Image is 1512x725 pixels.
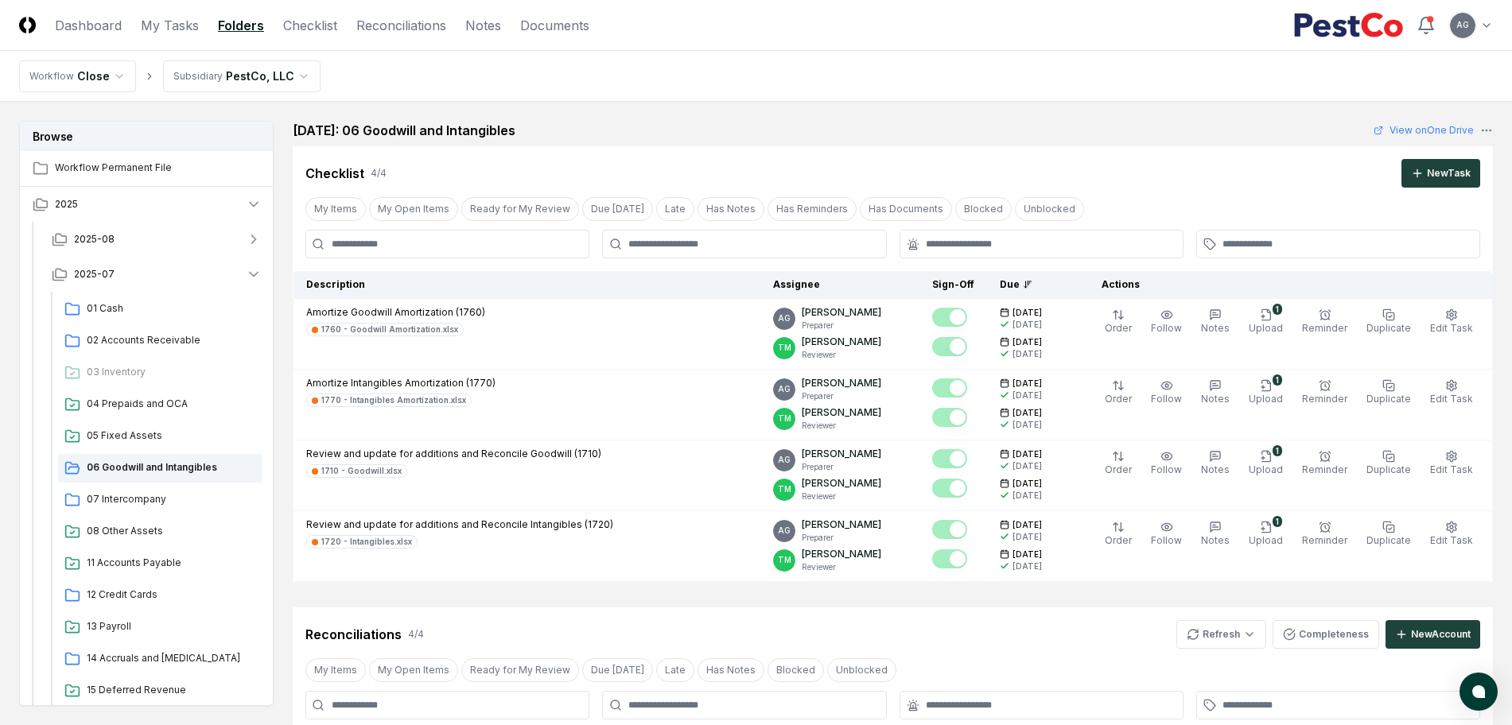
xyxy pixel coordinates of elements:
span: 13 Payroll [87,619,255,634]
p: [PERSON_NAME] [802,335,881,349]
button: Refresh [1176,620,1266,649]
div: Actions [1089,277,1480,292]
span: TM [778,483,791,495]
span: [DATE] [1013,549,1042,560]
button: Completeness [1273,620,1379,649]
span: 2025-08 [74,232,115,246]
span: AG [778,383,791,395]
a: Workflow Permanent File [20,151,274,186]
span: Duplicate [1366,534,1411,546]
span: Edit Task [1430,393,1473,405]
p: Reviewer [802,349,881,361]
span: 12 Credit Cards [87,587,255,602]
a: 12 Credit Cards [58,581,262,610]
button: Reminder [1299,376,1351,409]
span: Notes [1201,393,1230,405]
div: Workflow [29,69,74,83]
span: [DATE] [1013,519,1042,531]
a: Documents [520,16,589,35]
button: 1Upload [1246,305,1286,339]
button: NewAccount [1386,620,1480,649]
a: Folders [218,16,264,35]
div: 1 [1273,445,1282,456]
a: Checklist [283,16,337,35]
button: Duplicate [1363,518,1414,551]
div: Subsidiary [173,69,223,83]
button: 2025 [20,187,274,222]
span: Reminder [1302,393,1347,405]
span: AG [778,312,791,324]
a: 1760 - Goodwill Amortization.xlsx [306,323,464,336]
p: Preparer [802,390,881,402]
span: Reminder [1302,322,1347,334]
span: 03 Inventory [87,365,255,379]
button: Unblocked [1015,197,1084,221]
button: Mark complete [932,520,967,539]
p: [PERSON_NAME] [802,476,881,490]
div: 1 [1273,374,1282,386]
p: [PERSON_NAME] [802,447,881,461]
button: Due Today [582,197,653,221]
span: 01 Cash [87,301,255,316]
span: Duplicate [1366,393,1411,405]
a: 14 Accruals and [MEDICAL_DATA] [58,645,262,673]
button: Reminder [1299,447,1351,480]
a: 02 Accounts Receivable [58,327,262,355]
span: 04 Prepaids and OCA [87,397,255,411]
div: [DATE] [1013,419,1042,431]
div: [DATE] [1013,460,1042,472]
button: Order [1102,447,1135,480]
div: [DATE] [1013,319,1042,331]
div: Due [1000,277,1063,292]
button: Ready for My Review [461,658,579,682]
button: Order [1102,376,1135,409]
p: Review and update for additions and Reconcile Goodwill (1710) [306,447,601,461]
span: 2025-07 [74,267,115,281]
a: 1770 - Intangibles Amortization.xlsx [306,394,472,407]
span: [DATE] [1013,336,1042,348]
span: Notes [1201,463,1230,475]
a: 01 Cash [58,295,262,324]
th: Assignee [760,271,919,299]
button: 1Upload [1246,376,1286,409]
button: Late [656,658,694,682]
span: [DATE] [1013,307,1042,319]
h3: Browse [20,122,273,151]
span: Follow [1151,534,1182,546]
span: 11 Accounts Payable [87,556,255,570]
div: 4 / 4 [371,166,387,180]
span: Reminder [1302,463,1347,475]
a: 08 Other Assets [58,518,262,546]
div: 1 [1273,516,1282,527]
span: Upload [1249,463,1283,475]
button: Order [1102,518,1135,551]
button: Has Reminders [768,197,857,221]
button: Reminder [1299,305,1351,339]
button: Follow [1148,305,1185,339]
div: New Task [1427,166,1471,180]
div: [DATE] [1013,348,1042,360]
span: Reminder [1302,534,1347,546]
span: [DATE] [1013,378,1042,390]
span: Follow [1151,322,1182,334]
span: Duplicate [1366,322,1411,334]
button: 1Upload [1246,447,1286,480]
a: 07 Intercompany [58,486,262,514]
div: Reconciliations [305,625,402,644]
div: 1710 - Goodwill.xlsx [321,465,402,477]
button: Reminder [1299,518,1351,551]
button: Follow [1148,447,1185,480]
button: 2025-07 [39,257,274,292]
button: My Items [305,658,366,682]
span: Edit Task [1430,463,1473,475]
button: Mark complete [932,337,967,356]
button: Notes [1198,305,1233,339]
button: NewTask [1401,159,1480,188]
button: atlas-launcher [1460,673,1498,711]
button: Edit Task [1427,305,1476,339]
div: [DATE] [1013,560,1042,572]
button: Blocked [955,197,1012,221]
button: Has Documents [860,197,952,221]
button: My Items [305,197,366,221]
span: [DATE] [1013,478,1042,490]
